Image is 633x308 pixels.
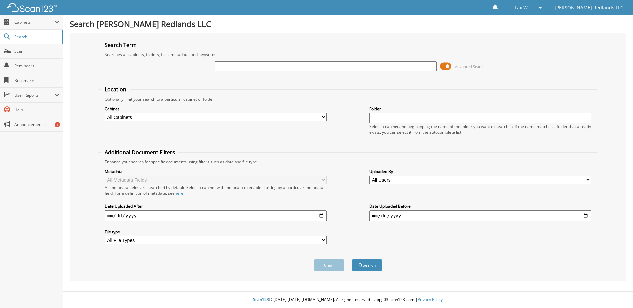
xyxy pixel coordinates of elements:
span: Advanced Search [455,64,485,69]
div: Searches all cabinets, folders, files, metadata, and keywords [101,52,595,57]
label: Cabinet [105,106,327,112]
input: start [105,210,327,221]
a: here [175,190,183,196]
span: Lax W. [515,6,529,10]
span: Reminders [14,63,59,69]
span: Announcements [14,122,59,127]
button: Clear [314,259,344,271]
label: Metadata [105,169,327,174]
button: Search [352,259,382,271]
div: © [DATE]-[DATE] [DOMAIN_NAME]. All rights reserved | appg03-scan123-com | [63,292,633,308]
label: Date Uploaded Before [369,203,591,209]
h1: Search [PERSON_NAME] Redlands LLC [70,18,626,29]
img: scan123-logo-white.svg [7,3,57,12]
span: Bookmarks [14,78,59,83]
span: Search [14,34,58,40]
div: Optionally limit your search to a particular cabinet or folder [101,96,595,102]
span: Cabinets [14,19,55,25]
span: Scan [14,49,59,54]
legend: Additional Document Filters [101,149,178,156]
a: Privacy Policy [418,297,443,302]
label: Date Uploaded After [105,203,327,209]
div: Select a cabinet and begin typing the name of the folder you want to search in. If the name match... [369,124,591,135]
span: Scan123 [253,297,269,302]
label: Folder [369,106,591,112]
input: end [369,210,591,221]
div: Enhance your search for specific documents using filters such as date and file type. [101,159,595,165]
span: Help [14,107,59,113]
span: User Reports [14,92,55,98]
label: Uploaded By [369,169,591,174]
label: File type [105,229,327,235]
div: All metadata fields are searched by default. Select a cabinet with metadata to enable filtering b... [105,185,327,196]
span: [PERSON_NAME] Redlands LLC [555,6,623,10]
legend: Search Term [101,41,140,49]
legend: Location [101,86,130,93]
div: 1 [55,122,60,127]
